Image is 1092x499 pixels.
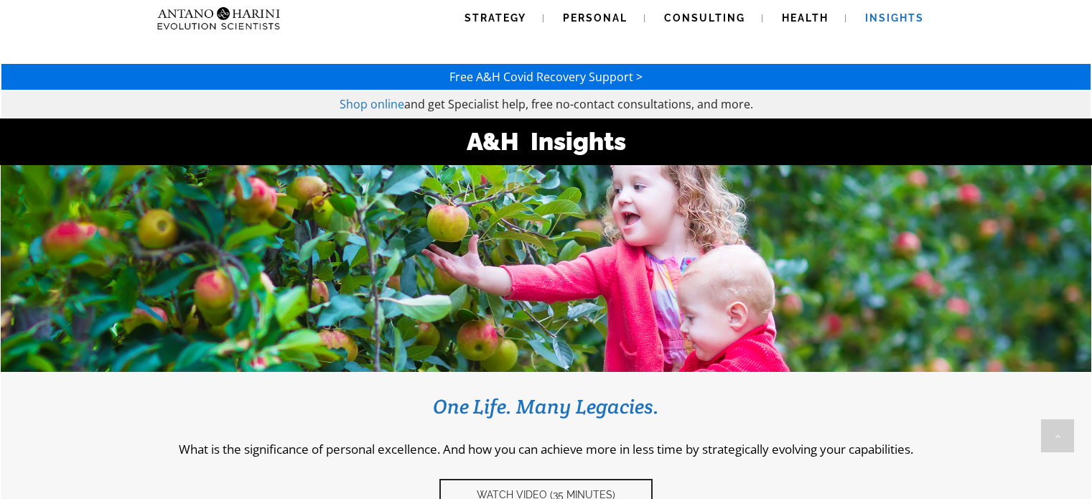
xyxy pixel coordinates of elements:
span: Personal [563,12,627,24]
span: and get Specialist help, free no-contact consultations, and more. [404,96,753,112]
a: Shop online [340,96,404,112]
span: Health [782,12,829,24]
span: Strategy [465,12,526,24]
h3: One Life. Many Legacies. [22,393,1070,419]
strong: A&H Insights [467,127,626,156]
span: Insights [865,12,924,24]
p: What is the significance of personal excellence. And how you can achieve more in less time by str... [22,441,1070,457]
span: Consulting [664,12,745,24]
a: Free A&H Covid Recovery Support > [449,69,643,85]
